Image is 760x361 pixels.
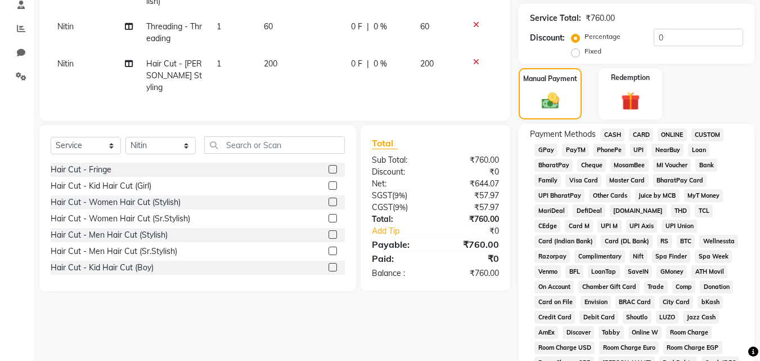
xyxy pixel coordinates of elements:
[57,21,74,32] span: Nitin
[657,235,672,248] span: RS
[435,190,507,202] div: ₹57.97
[204,136,345,154] input: Search or Scan
[374,21,387,33] span: 0 %
[635,189,680,202] span: Juice by MCB
[666,326,712,339] span: Room Charge
[534,311,575,324] span: Credit Card
[688,144,709,157] span: Loan
[653,159,691,172] span: MI Voucher
[699,235,738,248] span: Wellnessta
[577,159,606,172] span: Cheque
[435,154,507,166] div: ₹760.00
[658,128,687,141] span: ONLINE
[534,250,570,263] span: Razorpay
[601,235,653,248] span: Card (DL Bank)
[534,220,560,233] span: CEdge
[435,166,507,178] div: ₹0
[615,296,655,309] span: BRAC Card
[565,174,601,187] span: Visa Card
[683,311,719,324] span: Jazz Cash
[363,213,435,225] div: Total:
[589,189,631,202] span: Other Cards
[565,265,583,278] span: BFL
[606,174,649,187] span: Master Card
[581,296,611,309] span: Envision
[51,213,190,225] div: Hair Cut - Women Hair Cut (Sr.Stylish)
[599,341,659,354] span: Room Charge Euro
[372,190,392,200] span: SGST
[563,326,594,339] span: Discover
[534,144,557,157] span: GPay
[574,250,625,263] span: Complimentary
[523,74,577,84] label: Manual Payment
[628,326,662,339] span: Online W
[629,128,653,141] span: CARD
[626,220,658,233] span: UPI Axis
[363,202,435,213] div: ( )
[534,174,561,187] span: Family
[435,252,507,265] div: ₹0
[372,137,398,149] span: Total
[578,280,640,293] span: Chamber Gift Card
[586,12,615,24] div: ₹760.00
[534,159,573,172] span: BharatPay
[630,144,647,157] span: UPI
[534,296,576,309] span: Card on File
[374,58,387,70] span: 0 %
[264,59,277,69] span: 200
[420,59,434,69] span: 200
[217,21,221,32] span: 1
[597,220,622,233] span: UPI M
[363,178,435,190] div: Net:
[51,229,168,241] div: Hair Cut - Men Hair Cut (Stylish)
[691,128,724,141] span: CUSTOM
[448,225,508,237] div: ₹0
[672,280,696,293] span: Comp
[534,280,574,293] span: On Account
[435,178,507,190] div: ₹644.07
[652,250,691,263] span: Spa Finder
[363,225,447,237] a: Add Tip
[146,59,202,92] span: Hair Cut - [PERSON_NAME] Styling
[656,311,679,324] span: LUZO
[367,58,369,70] span: |
[695,204,713,217] span: TCL
[435,213,507,225] div: ₹760.00
[656,265,687,278] span: GMoney
[217,59,221,69] span: 1
[420,21,429,32] span: 60
[611,73,650,83] label: Redemption
[534,265,561,278] span: Venmo
[588,265,620,278] span: LoanTap
[663,341,722,354] span: Room Charge EGP
[698,296,723,309] span: bKash
[435,238,507,251] div: ₹760.00
[530,128,596,140] span: Payment Methods
[264,21,273,32] span: 60
[530,12,581,24] div: Service Total:
[363,190,435,202] div: ( )
[562,144,589,157] span: PayTM
[623,311,651,324] span: Shoutlo
[659,296,694,309] span: City Card
[530,32,565,44] div: Discount:
[600,128,624,141] span: CASH
[363,268,435,279] div: Balance :
[146,21,202,43] span: Threading - Threading
[351,21,362,33] span: 0 F
[363,166,435,178] div: Discount:
[536,91,565,111] img: _cash.svg
[599,326,624,339] span: Tabby
[677,235,695,248] span: BTC
[644,280,668,293] span: Trade
[629,250,647,263] span: Nift
[51,262,154,274] div: Hair Cut - Kid Hair Cut (Boy)
[684,189,723,202] span: MyT Money
[363,154,435,166] div: Sub Total:
[351,58,362,70] span: 0 F
[653,174,707,187] span: BharatPay Card
[662,220,697,233] span: UPI Union
[584,46,601,56] label: Fixed
[695,250,732,263] span: Spa Week
[51,180,151,192] div: Hair Cut - Kid Hair Cut (Girl)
